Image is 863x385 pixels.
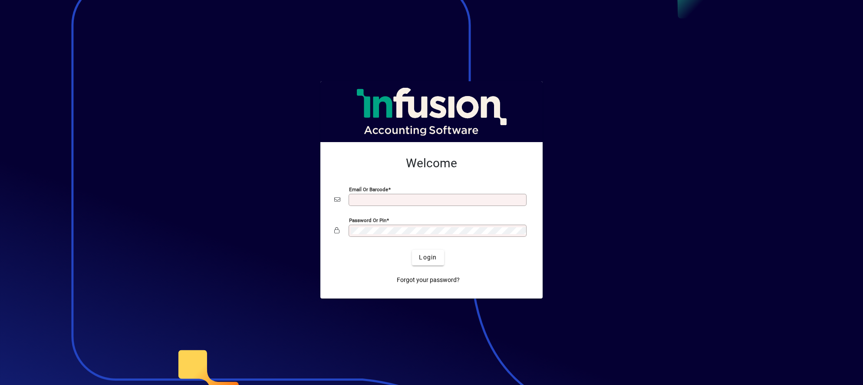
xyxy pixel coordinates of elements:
mat-label: Email or Barcode [349,186,388,192]
h2: Welcome [334,156,529,171]
mat-label: Password or Pin [349,217,386,223]
button: Login [412,250,444,266]
a: Forgot your password? [393,272,463,288]
span: Login [419,253,437,262]
span: Forgot your password? [397,275,460,285]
